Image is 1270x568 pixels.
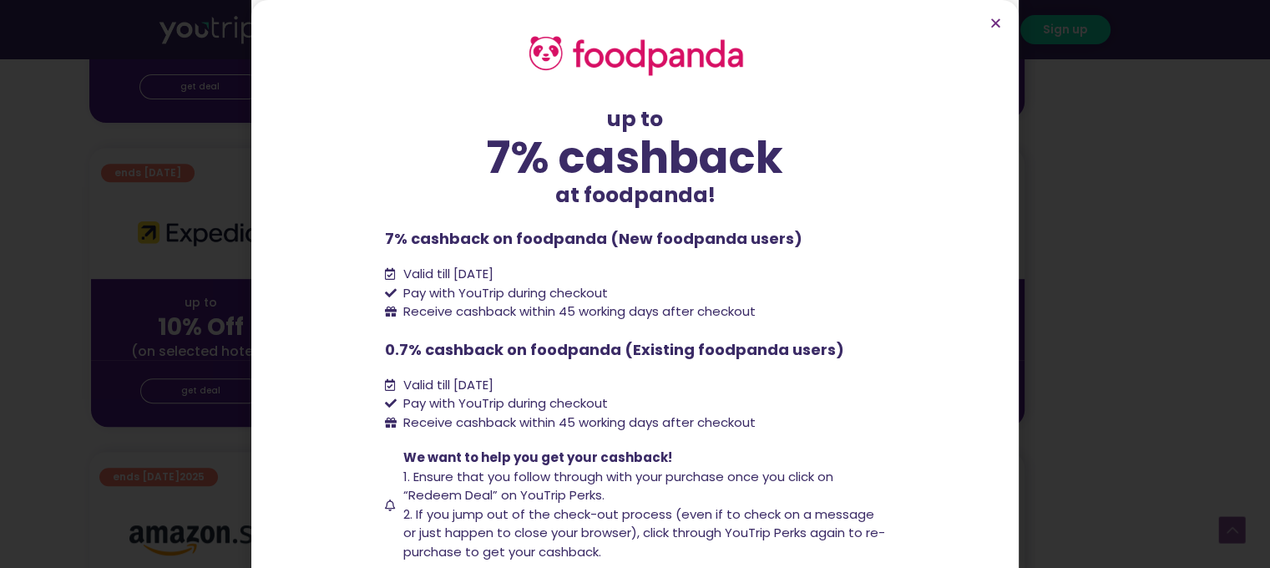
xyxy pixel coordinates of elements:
[385,338,886,361] p: 0.7% cashback on foodpanda (Existing foodpanda users)
[399,394,608,413] span: Pay with YouTrip during checkout
[385,104,886,210] div: up to at foodpanda!
[989,17,1002,29] a: Close
[385,227,886,250] p: 7% cashback on foodpanda (New foodpanda users)
[403,449,672,466] span: We want to help you get your cashback!
[399,376,493,395] span: Valid till [DATE]
[399,265,493,284] span: Valid till [DATE]
[403,505,885,560] span: 2. If you jump out of the check-out process (even if to check on a message or just happen to clos...
[399,284,608,303] span: Pay with YouTrip during checkout
[403,468,833,505] span: 1. Ensure that you follow through with your purchase once you click on “Redeem Deal” on YouTrip P...
[399,413,756,433] span: Receive cashback within 45 working days after checkout
[399,302,756,322] span: Receive cashback within 45 working days after checkout
[385,135,886,180] div: 7% cashback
